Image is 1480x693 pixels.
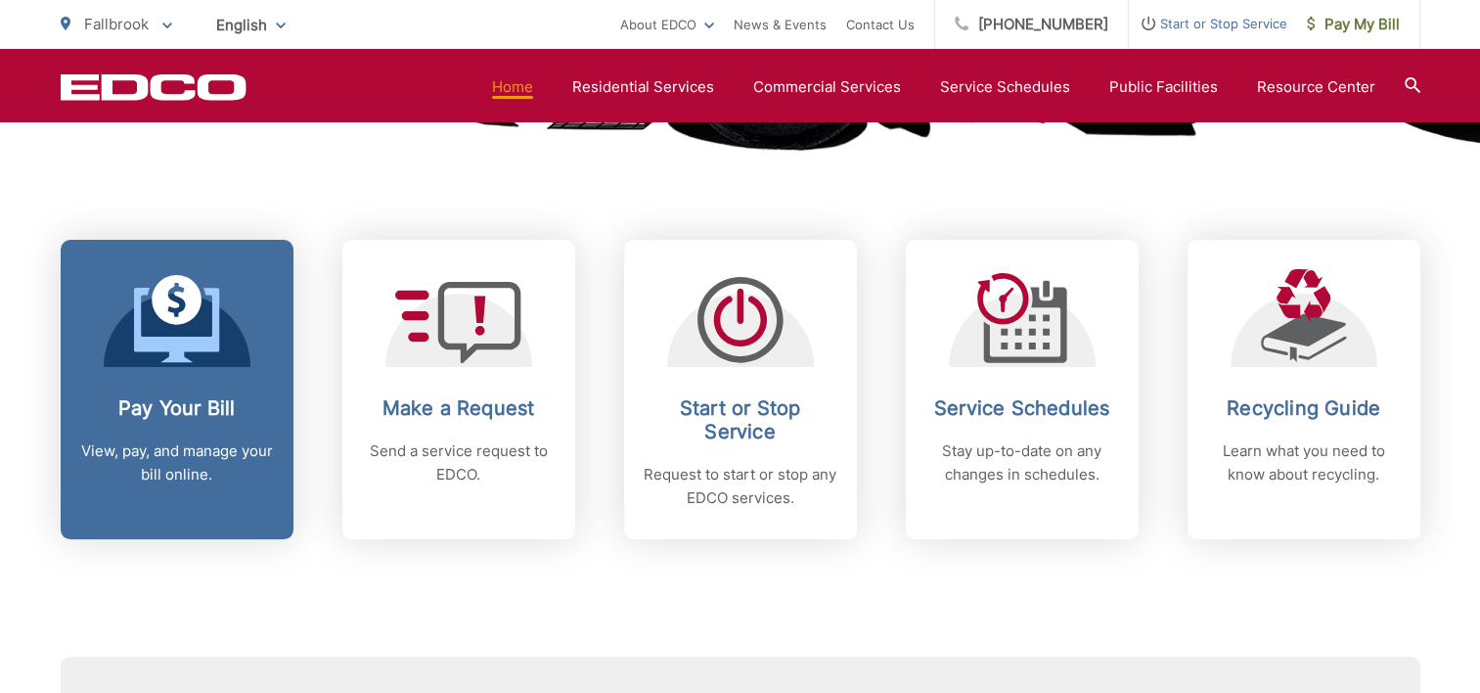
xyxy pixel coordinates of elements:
[925,396,1119,420] h2: Service Schedules
[362,396,556,420] h2: Make a Request
[80,396,274,420] h2: Pay Your Bill
[925,439,1119,486] p: Stay up-to-date on any changes in schedules.
[644,396,837,443] h2: Start or Stop Service
[1207,439,1401,486] p: Learn what you need to know about recycling.
[753,75,901,99] a: Commercial Services
[940,75,1070,99] a: Service Schedules
[61,73,247,101] a: EDCD logo. Return to the homepage.
[61,240,293,539] a: Pay Your Bill View, pay, and manage your bill online.
[1109,75,1218,99] a: Public Facilities
[846,13,915,36] a: Contact Us
[202,8,300,42] span: English
[572,75,714,99] a: Residential Services
[492,75,533,99] a: Home
[620,13,714,36] a: About EDCO
[1188,240,1420,539] a: Recycling Guide Learn what you need to know about recycling.
[342,240,575,539] a: Make a Request Send a service request to EDCO.
[1207,396,1401,420] h2: Recycling Guide
[80,439,274,486] p: View, pay, and manage your bill online.
[644,463,837,510] p: Request to start or stop any EDCO services.
[1307,13,1400,36] span: Pay My Bill
[362,439,556,486] p: Send a service request to EDCO.
[84,15,149,33] span: Fallbrook
[1257,75,1375,99] a: Resource Center
[906,240,1139,539] a: Service Schedules Stay up-to-date on any changes in schedules.
[734,13,827,36] a: News & Events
